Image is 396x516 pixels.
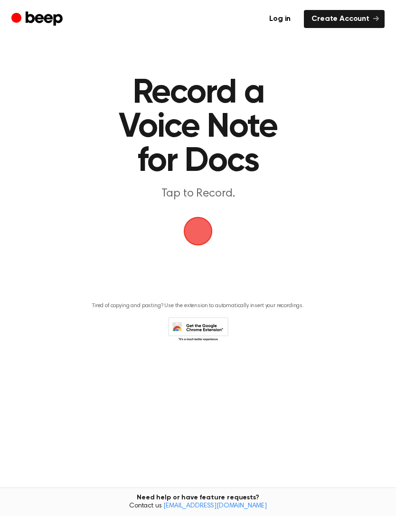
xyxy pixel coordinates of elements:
h1: Record a Voice Note for Docs [103,76,293,178]
span: Contact us [6,502,390,511]
a: Log in [262,10,298,28]
img: Beep Logo [184,217,212,245]
a: [EMAIL_ADDRESS][DOMAIN_NAME] [163,503,267,509]
a: Beep [11,10,65,28]
p: Tap to Record. [103,186,293,202]
p: Tired of copying and pasting? Use the extension to automatically insert your recordings. [92,302,304,310]
a: Create Account [304,10,385,28]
